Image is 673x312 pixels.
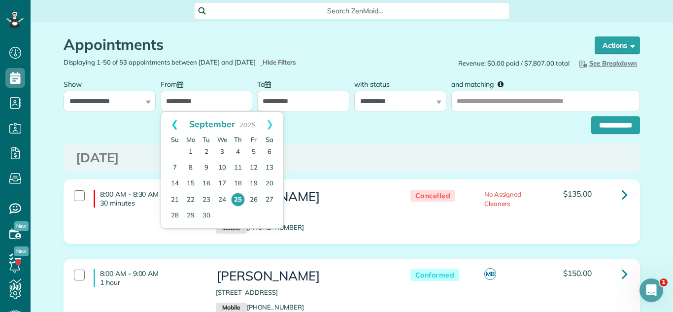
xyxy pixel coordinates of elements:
[246,144,262,160] a: 5
[183,144,199,160] a: 1
[216,303,304,311] a: Mobile[PHONE_NUMBER]
[199,176,214,192] a: 16
[183,176,199,192] a: 15
[262,176,277,192] a: 20
[230,176,246,192] a: 18
[183,192,199,208] a: 22
[216,269,390,283] h3: [PERSON_NAME]
[484,190,522,208] span: No Assigned Cleaners
[217,136,227,143] span: Wednesday
[451,74,511,93] label: and matching
[186,136,195,143] span: Monday
[167,208,183,224] a: 28
[56,58,352,67] div: Displaying 1-50 of 53 appointments between [DATE] and [DATE]
[100,278,201,287] p: 1 hour
[94,269,201,287] h4: 8:00 AM - 9:00 AM
[214,192,230,208] a: 24
[216,208,390,218] p: [STREET_ADDRESS]
[199,208,214,224] a: 30
[14,246,29,256] span: New
[216,288,390,297] p: [STREET_ADDRESS]
[100,199,201,208] p: 30 minutes
[639,278,663,302] iframe: Intercom live chat
[64,36,576,53] h1: Appointments
[251,136,257,143] span: Friday
[183,208,199,224] a: 29
[484,268,496,280] span: MB
[262,192,277,208] a: 27
[94,190,201,208] h4: 8:00 AM - 8:30 AM
[262,144,277,160] a: 6
[257,74,276,93] label: To
[199,192,214,208] a: 23
[246,160,262,176] a: 12
[574,58,640,69] button: See Breakdown
[167,192,183,208] a: 21
[167,176,183,192] a: 14
[458,59,570,68] span: Revenue: $0.00 paid / $7,807.00 total
[261,58,297,66] a: Hide Filters
[231,193,245,207] a: 25
[234,136,242,143] span: Thursday
[595,36,640,54] button: Actions
[214,144,230,160] a: 3
[410,269,460,281] span: Conformed
[266,136,273,143] span: Saturday
[161,74,188,93] label: From
[167,160,183,176] a: 7
[660,278,668,286] span: 1
[262,160,277,176] a: 13
[76,151,628,165] h3: [DATE]
[246,192,262,208] a: 26
[161,112,188,137] a: Prev
[230,160,246,176] a: 11
[214,176,230,192] a: 17
[239,121,255,129] span: 2025
[410,190,456,202] span: Cancelled
[214,160,230,176] a: 10
[216,223,304,231] a: Mobile[PHONE_NUMBER]
[230,144,246,160] a: 4
[189,118,235,129] span: September
[563,189,592,199] span: $135.00
[202,136,210,143] span: Tuesday
[183,160,199,176] a: 8
[171,136,179,143] span: Sunday
[199,144,214,160] a: 2
[246,176,262,192] a: 19
[14,221,29,231] span: New
[199,160,214,176] a: 9
[563,268,592,278] span: $150.00
[216,190,390,204] h3: [PERSON_NAME]
[577,59,637,67] span: See Breakdown
[263,58,297,67] span: Hide Filters
[256,112,283,137] a: Next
